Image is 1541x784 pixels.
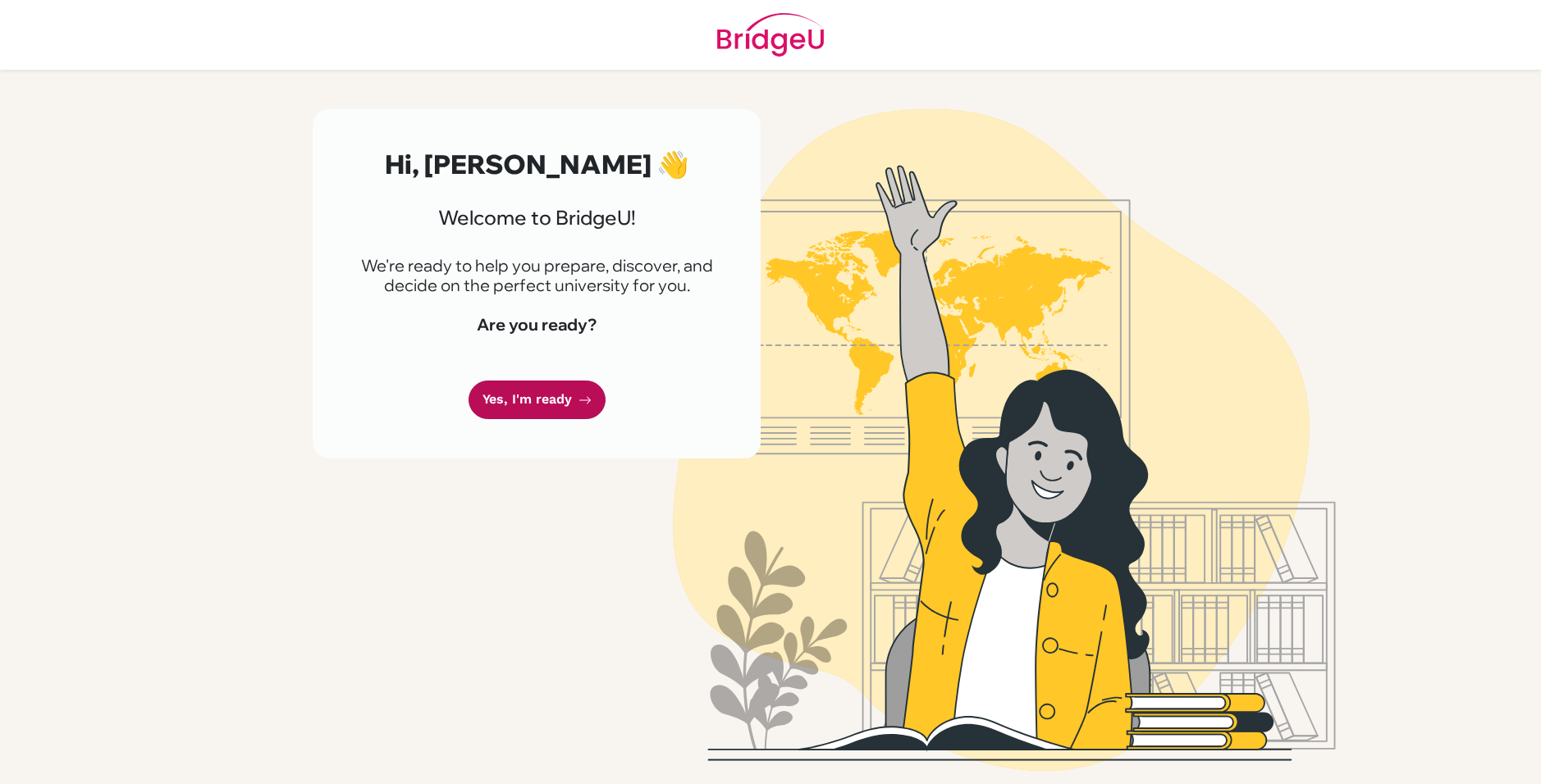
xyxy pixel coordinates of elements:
h4: Are you ready? [352,315,721,335]
a: Yes, I'm ready [469,381,606,419]
h2: Hi, [PERSON_NAME] 👋 [352,148,721,180]
img: Welcome to Bridge U [537,109,1472,771]
p: We're ready to help you prepare, discover, and decide on the perfect university for you. [352,256,721,295]
h3: Welcome to BridgeU! [352,206,721,230]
